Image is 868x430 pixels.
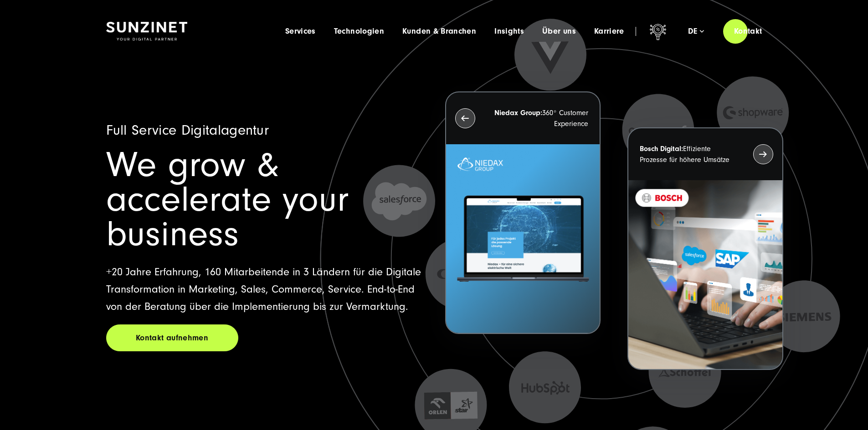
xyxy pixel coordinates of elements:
[688,27,704,36] div: de
[285,27,316,36] a: Services
[446,144,600,333] img: Letztes Projekt von Niedax. Ein Laptop auf dem die Niedax Website geöffnet ist, auf blauem Hinter...
[334,27,384,36] a: Technologien
[494,27,524,36] a: Insights
[106,22,187,41] img: SUNZINET Full Service Digital Agentur
[640,145,683,153] strong: Bosch Digital:
[106,148,423,252] h1: We grow & accelerate your business
[106,263,423,315] p: +20 Jahre Erfahrung, 160 Mitarbeitende in 3 Ländern für die Digitale Transformation in Marketing,...
[402,27,476,36] a: Kunden & Branchen
[492,107,588,129] p: 360° Customer Experience
[106,122,269,138] span: Full Service Digitalagentur
[594,27,624,36] a: Karriere
[445,91,601,334] button: Niedax Group:360° Customer Experience Letztes Projekt von Niedax. Ein Laptop auf dem die Niedax W...
[628,180,782,369] img: BOSCH - Kundeprojekt - Digital Transformation Agentur SUNZINET
[542,27,576,36] a: Über uns
[494,109,542,117] strong: Niedax Group:
[106,324,238,351] a: Kontakt aufnehmen
[723,18,773,44] a: Kontakt
[640,143,736,165] p: Effiziente Prozesse für höhere Umsätze
[627,127,783,370] button: Bosch Digital:Effiziente Prozesse für höhere Umsätze BOSCH - Kundeprojekt - Digital Transformatio...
